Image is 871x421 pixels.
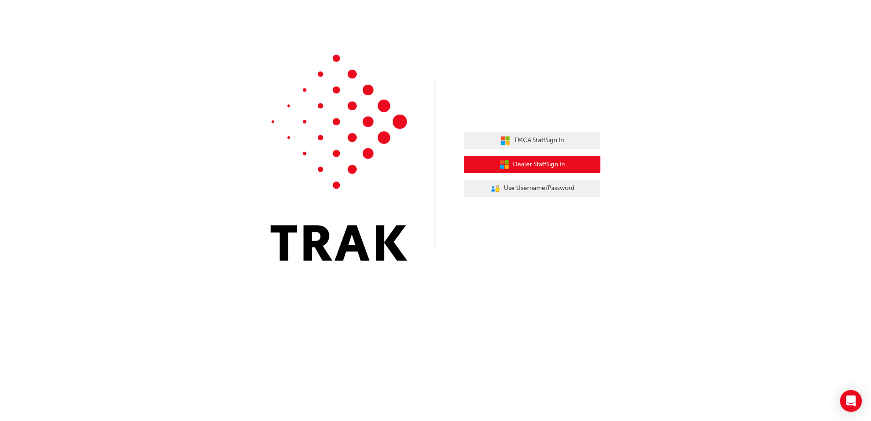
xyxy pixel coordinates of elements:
button: TMCA StaffSign In [464,132,600,149]
button: Use Username/Password [464,180,600,197]
button: Dealer StaffSign In [464,156,600,173]
span: Use Username/Password [504,183,574,194]
span: TMCA Staff Sign In [514,135,564,146]
img: Trak [271,55,407,261]
span: Dealer Staff Sign In [513,159,565,170]
div: Open Intercom Messenger [840,390,862,412]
